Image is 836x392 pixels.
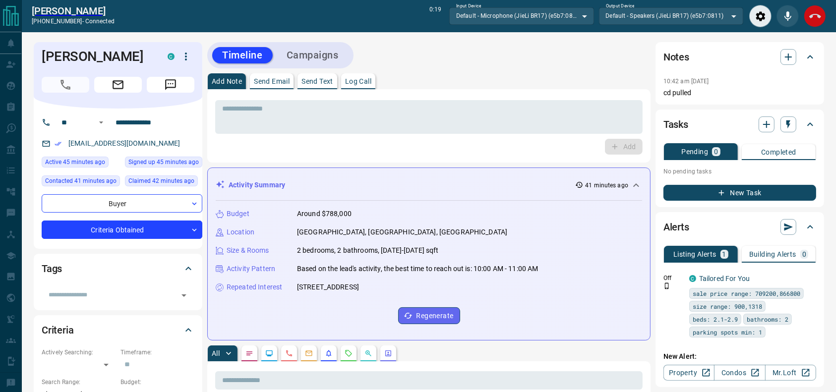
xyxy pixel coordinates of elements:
p: Off [663,274,683,282]
span: Message [147,77,194,93]
p: Repeated Interest [227,282,282,292]
span: Signed up 45 minutes ago [128,157,199,167]
svg: Opportunities [364,349,372,357]
p: 0 [802,251,806,258]
span: parking spots min: 1 [693,327,762,337]
div: Activity Summary41 minutes ago [216,176,642,194]
button: New Task [663,185,816,201]
div: Criteria [42,318,194,342]
span: beds: 2.1-2.9 [693,314,738,324]
p: Budget: [120,378,194,387]
p: Actively Searching: [42,348,116,357]
h2: Criteria [42,322,74,338]
svg: Requests [345,349,353,357]
div: Mute [776,5,799,27]
h1: [PERSON_NAME] [42,49,153,64]
svg: Email Verified [55,140,61,147]
p: No pending tasks [663,164,816,179]
div: condos.ca [168,53,175,60]
p: Pending [681,148,708,155]
p: Send Email [254,78,290,85]
div: Default - Speakers (JieLi BR17) (e5b7:0811) [599,7,743,24]
span: bathrooms: 2 [747,314,788,324]
p: 0 [714,148,718,155]
div: Fri Aug 15 2025 [125,175,202,189]
h2: Tasks [663,116,688,132]
svg: Lead Browsing Activity [265,349,273,357]
div: Tasks [663,112,816,136]
span: Active 45 minutes ago [45,157,105,167]
div: Notes [663,45,816,69]
div: Fri Aug 15 2025 [42,157,120,170]
span: Call [42,77,89,93]
button: Timeline [212,47,273,63]
p: Activity Summary [229,180,285,190]
button: Regenerate [398,307,460,324]
span: Claimed 42 minutes ago [128,176,194,186]
svg: Agent Actions [384,349,392,357]
svg: Push Notification Only [663,282,670,289]
svg: Emails [305,349,313,357]
div: Fri Aug 15 2025 [125,157,202,170]
span: size range: 900,1318 [693,301,762,311]
p: cd pulled [663,88,816,98]
div: Audio Settings [749,5,772,27]
div: Criteria Obtained [42,221,202,239]
svg: Calls [285,349,293,357]
p: Completed [761,149,796,156]
p: Log Call [345,78,371,85]
p: Listing Alerts [673,251,717,258]
svg: Listing Alerts [325,349,333,357]
svg: Notes [245,349,253,357]
p: New Alert: [663,351,816,362]
div: Alerts [663,215,816,239]
button: Open [177,288,191,302]
div: Default - Microphone (JieLi BR17) (e5b7:0811) [449,7,594,24]
p: 0:19 [429,5,441,27]
a: [EMAIL_ADDRESS][DOMAIN_NAME] [68,139,180,147]
p: [PHONE_NUMBER] - [32,17,115,26]
p: [STREET_ADDRESS] [297,282,359,292]
p: Budget [227,209,249,219]
a: Tailored For You [699,275,750,282]
p: Size & Rooms [227,245,269,256]
p: Timeframe: [120,348,194,357]
span: Contacted 41 minutes ago [45,176,117,186]
p: 1 [722,251,726,258]
p: 41 minutes ago [585,181,628,190]
div: Fri Aug 15 2025 [42,175,120,189]
p: Building Alerts [749,251,796,258]
span: connected [85,18,115,25]
a: Mr.Loft [765,365,816,381]
p: Add Note [212,78,242,85]
button: Campaigns [277,47,349,63]
h2: Tags [42,261,62,277]
p: All [212,350,220,357]
div: condos.ca [689,275,696,282]
p: 10:42 am [DATE] [663,78,709,85]
p: Search Range: [42,378,116,387]
p: [GEOGRAPHIC_DATA], [GEOGRAPHIC_DATA], [GEOGRAPHIC_DATA] [297,227,507,237]
h2: Alerts [663,219,689,235]
label: Output Device [606,3,634,9]
a: Property [663,365,715,381]
a: Condos [714,365,765,381]
p: Based on the lead's activity, the best time to reach out is: 10:00 AM - 11:00 AM [297,264,538,274]
label: Input Device [456,3,481,9]
p: 2 bedrooms, 2 bathrooms, [DATE]-[DATE] sqft [297,245,439,256]
span: Email [94,77,142,93]
a: [PERSON_NAME] [32,5,115,17]
p: Around $788,000 [297,209,352,219]
div: Tags [42,257,194,280]
button: Open [95,116,107,128]
h2: Notes [663,49,689,65]
p: Location [227,227,254,237]
p: Send Text [301,78,333,85]
div: End Call [804,5,826,27]
span: sale price range: 709200,866800 [693,288,800,298]
p: Activity Pattern [227,264,275,274]
div: Buyer [42,194,202,213]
